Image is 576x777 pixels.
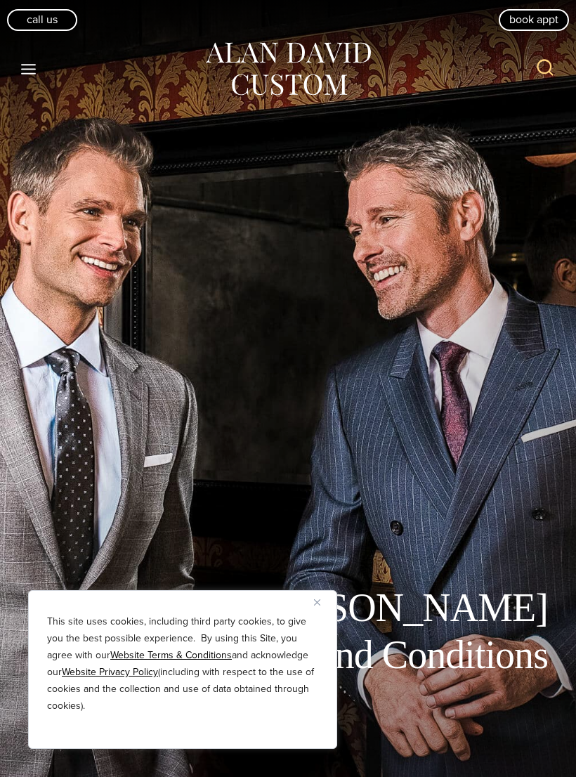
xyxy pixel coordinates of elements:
[7,9,77,30] a: Call Us
[14,56,44,81] button: Open menu
[110,648,232,662] a: Website Terms & Conditions
[232,585,548,679] h1: [PERSON_NAME] and Conditions
[62,665,158,679] a: Website Privacy Policy
[47,613,318,714] p: This site uses cookies, including third party cookies, to give you the best possible experience. ...
[204,38,372,100] img: Alan David Custom
[528,52,562,86] button: View Search Form
[314,599,320,606] img: Close
[499,9,569,30] a: book appt
[314,594,331,610] button: Close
